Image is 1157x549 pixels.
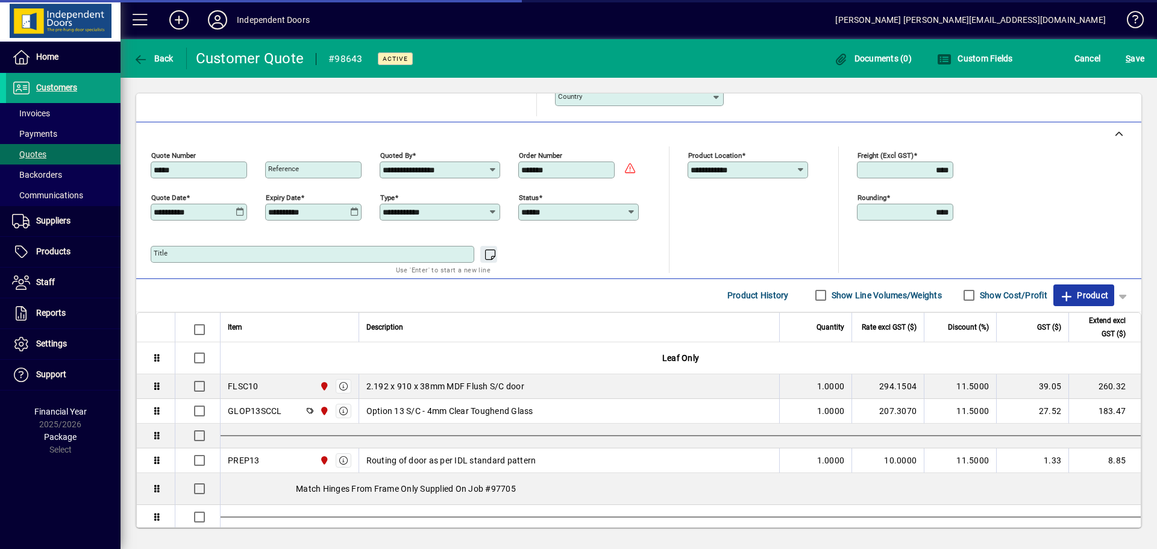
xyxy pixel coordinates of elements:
[830,48,915,69] button: Documents (0)
[36,246,71,256] span: Products
[12,149,46,159] span: Quotes
[383,55,408,63] span: Active
[221,342,1141,374] div: Leaf Only
[228,321,242,334] span: Item
[1118,2,1142,42] a: Knowledge Base
[1059,286,1108,305] span: Product
[1076,314,1126,340] span: Extend excl GST ($)
[34,407,87,416] span: Financial Year
[1068,374,1141,399] td: 260.32
[36,277,55,287] span: Staff
[121,48,187,69] app-page-header-button: Back
[12,108,50,118] span: Invoices
[723,284,794,306] button: Product History
[6,237,121,267] a: Products
[366,454,536,466] span: Routing of door as per IDL standard pattern
[934,48,1016,69] button: Custom Fields
[237,10,310,30] div: Independent Doors
[996,374,1068,399] td: 39.05
[44,432,77,442] span: Package
[829,289,942,301] label: Show Line Volumes/Weights
[151,193,186,201] mat-label: Quote date
[833,54,912,63] span: Documents (0)
[228,454,260,466] div: PREP13
[1123,48,1147,69] button: Save
[924,374,996,399] td: 11.5000
[36,216,71,225] span: Suppliers
[12,129,57,139] span: Payments
[948,321,989,334] span: Discount (%)
[1126,54,1130,63] span: S
[924,448,996,473] td: 11.5000
[924,399,996,424] td: 11.5000
[36,52,58,61] span: Home
[154,249,168,257] mat-label: Title
[817,321,844,334] span: Quantity
[366,321,403,334] span: Description
[996,448,1068,473] td: 1.33
[221,473,1141,504] div: Match Hinges From Frame Only Supplied On Job #97705
[6,165,121,185] a: Backorders
[859,454,917,466] div: 10.0000
[817,454,845,466] span: 1.0000
[316,404,330,418] span: Christchurch
[996,399,1068,424] td: 27.52
[977,289,1047,301] label: Show Cost/Profit
[6,268,121,298] a: Staff
[160,9,198,31] button: Add
[858,193,886,201] mat-label: Rounding
[817,405,845,417] span: 1.0000
[36,83,77,92] span: Customers
[133,54,174,63] span: Back
[198,9,237,31] button: Profile
[862,321,917,334] span: Rate excl GST ($)
[558,92,582,101] mat-label: Country
[817,380,845,392] span: 1.0000
[1071,48,1104,69] button: Cancel
[6,103,121,124] a: Invoices
[380,151,412,159] mat-label: Quoted by
[12,190,83,200] span: Communications
[396,263,491,277] mat-hint: Use 'Enter' to start a new line
[1068,399,1141,424] td: 183.47
[1053,284,1114,306] button: Product
[36,308,66,318] span: Reports
[1037,321,1061,334] span: GST ($)
[366,380,524,392] span: 2.192 x 910 x 38mm MDF Flush S/C door
[36,339,67,348] span: Settings
[6,185,121,205] a: Communications
[727,286,789,305] span: Product History
[835,10,1106,30] div: [PERSON_NAME] [PERSON_NAME][EMAIL_ADDRESS][DOMAIN_NAME]
[859,405,917,417] div: 207.3070
[6,124,121,144] a: Payments
[519,151,562,159] mat-label: Order number
[6,298,121,328] a: Reports
[519,193,539,201] mat-label: Status
[6,360,121,390] a: Support
[1068,448,1141,473] td: 8.85
[380,193,395,201] mat-label: Type
[1074,49,1101,68] span: Cancel
[328,49,363,69] div: #98643
[859,380,917,392] div: 294.1504
[366,405,533,417] span: Option 13 S/C - 4mm Clear Toughend Glass
[316,454,330,467] span: Christchurch
[937,54,1013,63] span: Custom Fields
[36,369,66,379] span: Support
[6,329,121,359] a: Settings
[6,144,121,165] a: Quotes
[1126,49,1144,68] span: ave
[130,48,177,69] button: Back
[316,380,330,393] span: Christchurch
[688,151,742,159] mat-label: Product location
[858,151,914,159] mat-label: Freight (excl GST)
[196,49,304,68] div: Customer Quote
[228,380,259,392] div: FLSC10
[268,165,299,173] mat-label: Reference
[6,206,121,236] a: Suppliers
[151,151,196,159] mat-label: Quote number
[12,170,62,180] span: Backorders
[266,193,301,201] mat-label: Expiry date
[228,405,282,417] div: GLOP13SCCL
[6,42,121,72] a: Home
